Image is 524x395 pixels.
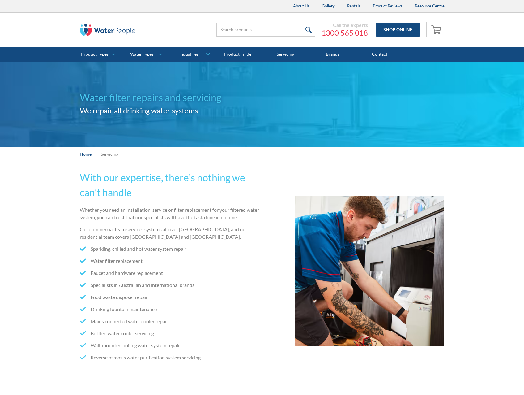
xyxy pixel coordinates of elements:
[322,28,368,37] a: 1300 565 018
[80,105,262,116] h2: We repair all drinking water systems
[80,90,262,105] h1: Water filter repairs and servicing
[80,354,260,361] li: Reverse osmosis water purification system servicing
[215,47,262,62] a: Product Finder
[81,52,109,57] div: Product Types
[80,24,135,36] img: The Water People
[80,257,260,265] li: Water filter replacement
[74,47,121,62] a: Product Types
[309,47,356,62] a: Brands
[101,151,118,157] div: Servicing
[322,22,368,28] div: Call the experts
[80,306,260,313] li: Drinking fountain maintenance
[80,206,260,221] p: Whether you need an installation, service or filter replacement for your filtered water system, y...
[80,281,260,289] li: Specialists in Australian and international brands
[431,24,443,34] img: shopping cart
[130,52,154,57] div: Water Types
[356,47,403,62] a: Contact
[80,342,260,349] li: Wall-mounted boiling water system repair
[80,330,260,337] li: Bottled water cooler servicing
[80,318,260,325] li: Mains connected water cooler repair
[262,47,309,62] a: Servicing
[80,245,260,253] li: Sparkling, chilled and hot water system repair
[80,293,260,301] li: Food waste disposer repair
[179,52,198,57] div: Industries
[80,269,260,277] li: Faucet and hardware replacement
[376,23,420,37] a: Shop Online
[430,22,445,37] a: Open cart
[80,226,260,241] p: Our commercial team services systems all over [GEOGRAPHIC_DATA], and our residential team covers ...
[121,47,168,62] a: Water Types
[80,151,92,157] a: Home
[168,47,215,62] a: Industries
[95,150,98,158] div: |
[80,170,260,200] h2: With our expertise, there’s nothing we can’t handle
[216,23,315,37] input: Search products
